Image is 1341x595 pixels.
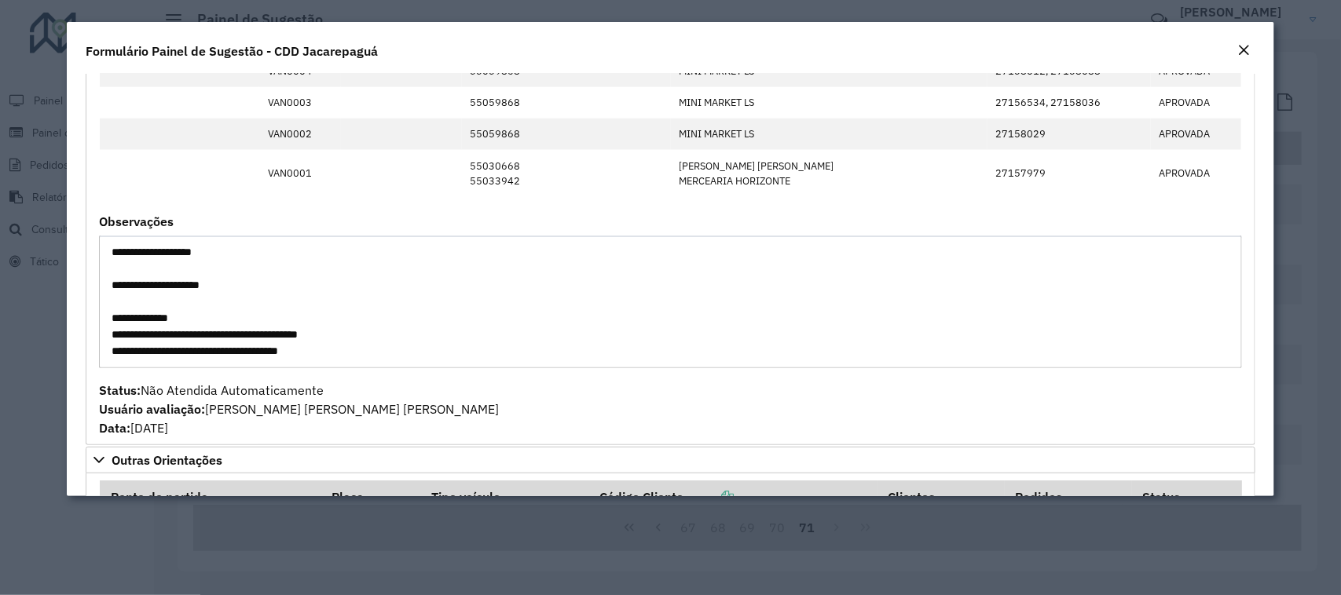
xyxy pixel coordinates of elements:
[99,401,205,417] strong: Usuário avaliação:
[259,119,340,150] td: VAN0002
[112,454,222,466] span: Outras Orientações
[1238,44,1251,57] em: Fechar
[987,87,1151,119] td: 27156534, 27158036
[1151,87,1241,119] td: APROVADA
[683,489,734,505] a: Copiar
[671,119,987,150] td: MINI MARKET LS
[1132,480,1242,513] th: Status
[99,382,141,398] strong: Status:
[99,382,499,436] span: Não Atendida Automaticamente [PERSON_NAME] [PERSON_NAME] [PERSON_NAME] [DATE]
[671,87,987,119] td: MINI MARKET LS
[1151,150,1241,196] td: APROVADA
[878,480,1005,513] th: Clientes
[1151,119,1241,150] td: APROVADA
[987,150,1151,196] td: 27157979
[259,150,340,196] td: VAN0001
[1233,41,1255,61] button: Close
[987,119,1151,150] td: 27158029
[420,480,588,513] th: Tipo veículo
[99,420,130,436] strong: Data:
[86,42,378,60] h4: Formulário Painel de Sugestão - CDD Jacarepaguá
[671,150,987,196] td: [PERSON_NAME] [PERSON_NAME] MERCEARIA HORIZONTE
[321,480,420,513] th: Placa
[462,119,671,150] td: 55059868
[1005,480,1132,513] th: Pedidos
[462,150,671,196] td: 55030668 55033942
[259,87,340,119] td: VAN0003
[100,480,321,513] th: Ponto de partida
[86,447,1255,473] a: Outras Orientações
[462,87,671,119] td: 55059868
[588,480,878,513] th: Código Cliente
[99,212,174,231] label: Observações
